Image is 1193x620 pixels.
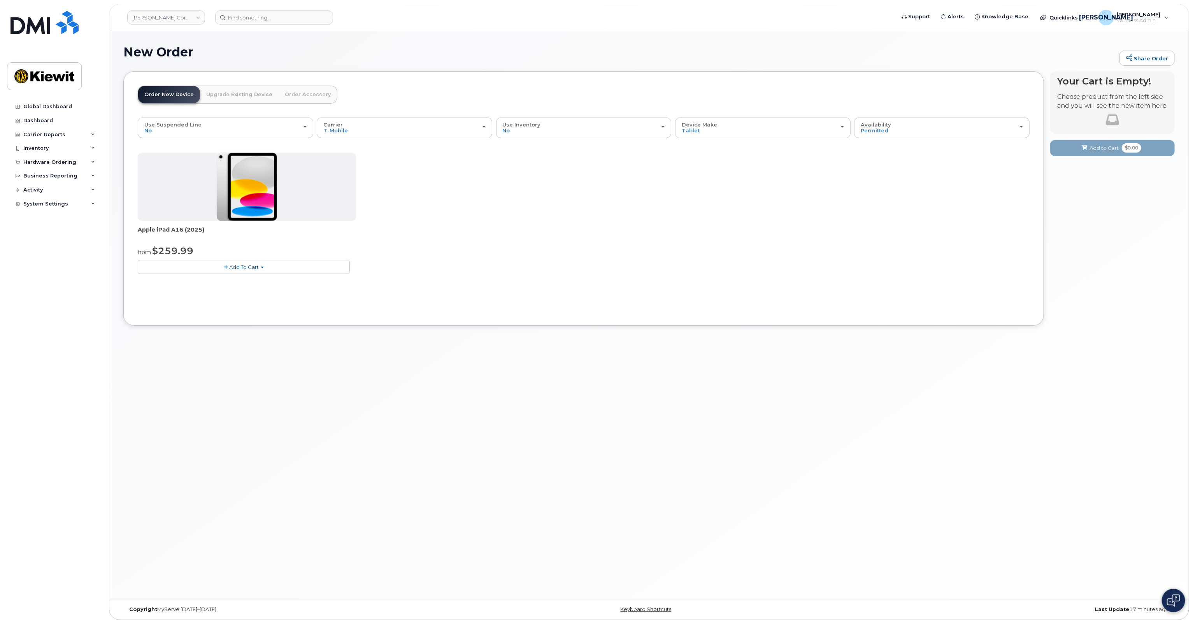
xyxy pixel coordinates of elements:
p: Choose product from the left side and you will see the new item here. [1057,93,1168,111]
button: Add To Cart [138,260,350,274]
span: No [144,127,152,133]
span: Use Inventory [503,121,541,128]
span: No [503,127,510,133]
button: Use Inventory No [496,118,672,138]
a: Upgrade Existing Device [200,86,279,103]
img: ipad_11.png [217,153,277,221]
span: Add to Cart [1089,144,1119,152]
button: Device Make Tablet [675,118,851,138]
span: Availability [861,121,891,128]
h4: Your Cart is Empty! [1057,76,1168,86]
small: from [138,249,151,256]
span: Tablet [682,127,700,133]
a: Order Accessory [279,86,337,103]
button: Add to Cart $0.00 [1050,140,1175,156]
span: $259.99 [152,245,193,256]
button: Use Suspended Line No [138,118,313,138]
img: Open chat [1167,594,1180,607]
span: Use Suspended Line [144,121,202,128]
button: Availability Permitted [854,118,1030,138]
a: Share Order [1119,51,1175,66]
span: Carrier [323,121,343,128]
div: 17 minutes ago [824,606,1175,613]
span: Device Make [682,121,717,128]
div: Apple iPad A16 (2025) [138,226,356,241]
span: Permitted [861,127,888,133]
button: Carrier T-Mobile [317,118,492,138]
div: MyServe [DATE]–[DATE] [123,606,474,613]
strong: Last Update [1095,606,1129,612]
a: Keyboard Shortcuts [620,606,671,612]
strong: Copyright [129,606,157,612]
h1: New Order [123,45,1116,59]
a: Order New Device [138,86,200,103]
span: T-Mobile [323,127,348,133]
span: $0.00 [1122,143,1141,153]
span: Add To Cart [229,264,259,270]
